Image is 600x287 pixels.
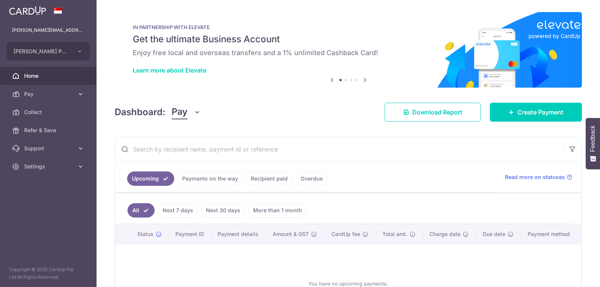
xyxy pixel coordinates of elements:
span: Total amt. [382,230,407,238]
span: Amount & GST [273,230,309,238]
a: All [127,203,155,218]
span: Settings [24,163,74,170]
th: Payment ID [169,224,212,244]
a: Payments on the way [177,171,243,186]
button: Pay [172,105,201,119]
a: Next 30 days [201,203,245,218]
a: Next 7 days [158,203,198,218]
span: Collect [24,108,74,116]
span: Home [24,72,74,80]
h4: Dashboard: [115,105,166,119]
span: Pay [172,105,187,119]
a: Create Payment [490,103,582,122]
a: Recipient paid [246,171,293,186]
input: Search by recipient name, payment id or reference [115,137,563,161]
h5: Get the ultimate Business Account [133,33,564,45]
p: IN PARTNERSHIP WITH ELEVATE [133,24,564,30]
h6: Enjoy free local and overseas transfers and a 1% unlimited Cashback Card! [133,48,564,57]
th: Payment details [212,224,267,244]
span: Due date [483,230,505,238]
span: Status [137,230,153,238]
a: Read more on statuses [505,173,572,181]
span: Pay [24,90,74,98]
button: Feedback - Show survey [586,118,600,169]
span: Download Report [412,108,462,117]
p: [PERSON_NAME][EMAIL_ADDRESS][DOMAIN_NAME] [12,26,84,34]
span: Support [24,145,74,152]
img: Renovation banner [115,12,582,88]
span: [PERSON_NAME] PTE. LTD. [14,48,69,55]
span: Refer & Save [24,127,74,134]
a: More than 1 month [248,203,307,218]
a: Overdue [296,171,328,186]
a: Learn more about Elevate [133,66,206,74]
span: Read more on statuses [505,173,565,181]
th: Payment method [522,224,581,244]
span: Create Payment [517,108,563,117]
button: [PERSON_NAME] PTE. LTD. [7,42,90,60]
span: Charge date [430,230,460,238]
a: Download Report [385,103,481,122]
span: Feedback [589,125,596,152]
a: Upcoming [127,171,174,186]
img: CardUp [9,6,46,15]
span: CardUp fee [331,230,360,238]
